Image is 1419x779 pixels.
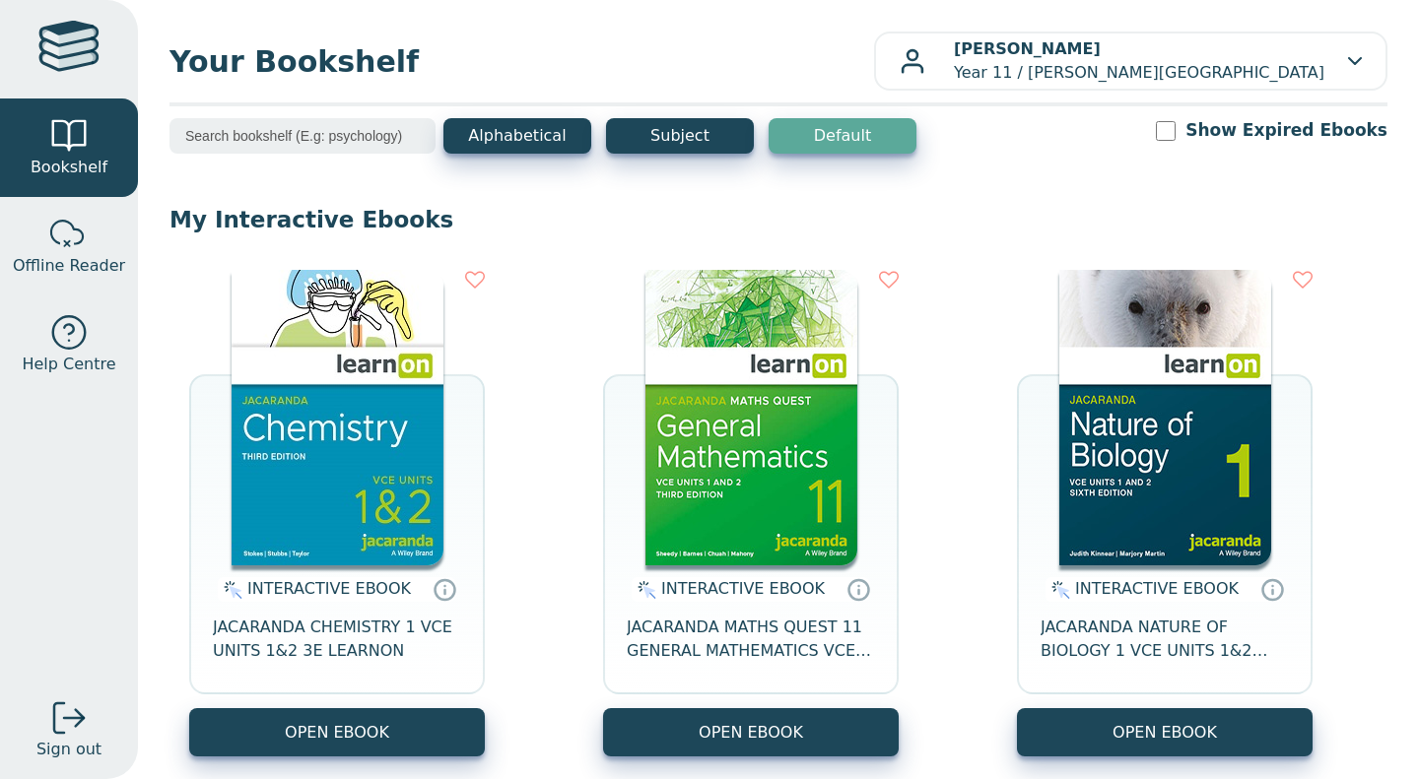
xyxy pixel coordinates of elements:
span: Offline Reader [13,254,125,278]
span: Help Centre [22,353,115,376]
button: Alphabetical [443,118,591,154]
span: Sign out [36,738,101,761]
img: f7b900ab-df9f-4510-98da-0629c5cbb4fd.jpg [645,270,857,565]
a: Interactive eBooks are accessed online via the publisher’s portal. They contain interactive resou... [846,577,870,601]
input: Search bookshelf (E.g: psychology) [169,118,436,154]
button: OPEN EBOOK [1017,708,1313,756]
p: My Interactive Ebooks [169,205,1387,234]
img: interactive.svg [218,578,242,602]
button: Default [769,118,916,154]
a: Interactive eBooks are accessed online via the publisher’s portal. They contain interactive resou... [1260,577,1284,601]
label: Show Expired Ebooks [1185,118,1387,143]
p: Year 11 / [PERSON_NAME][GEOGRAPHIC_DATA] [954,37,1324,85]
span: Your Bookshelf [169,39,874,84]
button: [PERSON_NAME]Year 11 / [PERSON_NAME][GEOGRAPHIC_DATA] [874,32,1387,91]
b: [PERSON_NAME] [954,39,1101,58]
span: INTERACTIVE EBOOK [247,579,411,598]
span: INTERACTIVE EBOOK [1075,579,1239,598]
img: bac72b22-5188-ea11-a992-0272d098c78b.jpg [1059,270,1271,565]
span: INTERACTIVE EBOOK [661,579,825,598]
button: OPEN EBOOK [603,708,899,756]
span: JACARANDA MATHS QUEST 11 GENERAL MATHEMATICS VCE UNITS 1&2 3E LEARNON [627,616,875,663]
img: interactive.svg [632,578,656,602]
button: Subject [606,118,754,154]
span: JACARANDA CHEMISTRY 1 VCE UNITS 1&2 3E LEARNON [213,616,461,663]
button: OPEN EBOOK [189,708,485,756]
img: 37f81dd5-9e6c-4284-8d4c-e51904e9365e.jpg [232,270,443,565]
span: Bookshelf [31,156,107,179]
span: JACARANDA NATURE OF BIOLOGY 1 VCE UNITS 1&2 LEARNON 6E (INCL STUDYON) EBOOK [1041,616,1289,663]
img: interactive.svg [1046,578,1070,602]
a: Interactive eBooks are accessed online via the publisher’s portal. They contain interactive resou... [433,577,456,601]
